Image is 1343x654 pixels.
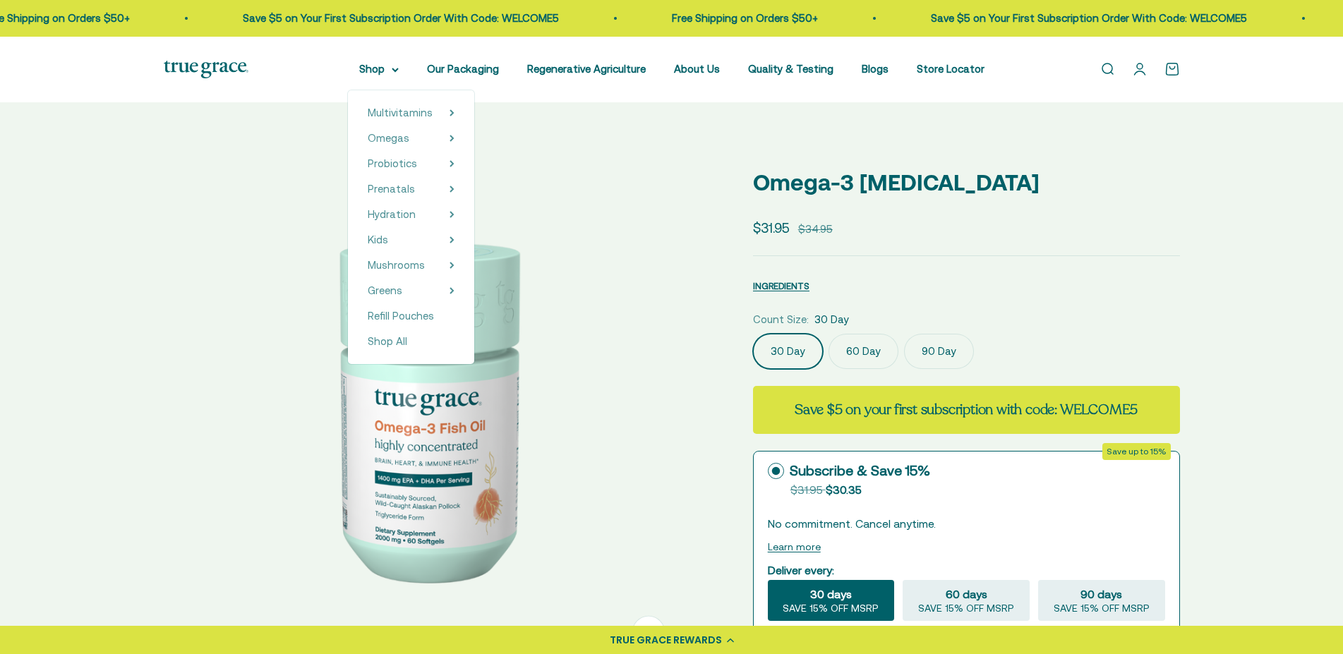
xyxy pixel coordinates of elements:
[753,277,809,294] button: INGREDIENTS
[368,104,433,121] a: Multivitamins
[368,157,417,169] span: Probiotics
[368,183,415,195] span: Prenatals
[359,61,399,78] summary: Shop
[368,335,407,347] span: Shop All
[814,311,849,328] span: 30 Day
[527,63,646,75] a: Regenerative Agriculture
[368,310,434,322] span: Refill Pouches
[753,281,809,291] span: INGREDIENTS
[368,206,454,223] summary: Hydration
[368,130,409,147] a: Omegas
[634,12,781,24] a: Free Shipping on Orders $50+
[368,257,425,274] a: Mushrooms
[368,282,402,299] a: Greens
[368,308,454,325] a: Refill Pouches
[795,400,1138,419] strong: Save $5 on your first subscription with code: WELCOME5
[368,181,454,198] summary: Prenatals
[368,206,416,223] a: Hydration
[368,231,454,248] summary: Kids
[368,259,425,271] span: Mushrooms
[205,10,522,27] p: Save $5 on Your First Subscription Order With Code: WELCOME5
[798,221,833,238] compare-at-price: $34.95
[368,282,454,299] summary: Greens
[893,10,1210,27] p: Save $5 on Your First Subscription Order With Code: WELCOME5
[368,284,402,296] span: Greens
[753,311,809,328] legend: Count Size:
[368,104,454,121] summary: Multivitamins
[368,181,415,198] a: Prenatals
[674,63,720,75] a: About Us
[748,63,833,75] a: Quality & Testing
[368,130,454,147] summary: Omegas
[917,63,984,75] a: Store Locator
[753,164,1180,200] p: Omega-3 [MEDICAL_DATA]
[368,107,433,119] span: Multivitamins
[610,633,722,648] div: TRUE GRACE REWARDS
[368,231,388,248] a: Kids
[368,132,409,144] span: Omegas
[368,333,454,350] a: Shop All
[862,63,889,75] a: Blogs
[368,155,454,172] summary: Probiotics
[427,63,499,75] a: Our Packaging
[368,208,416,220] span: Hydration
[753,217,790,238] sale-price: $31.95
[368,155,417,172] a: Probiotics
[368,257,454,274] summary: Mushrooms
[368,234,388,246] span: Kids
